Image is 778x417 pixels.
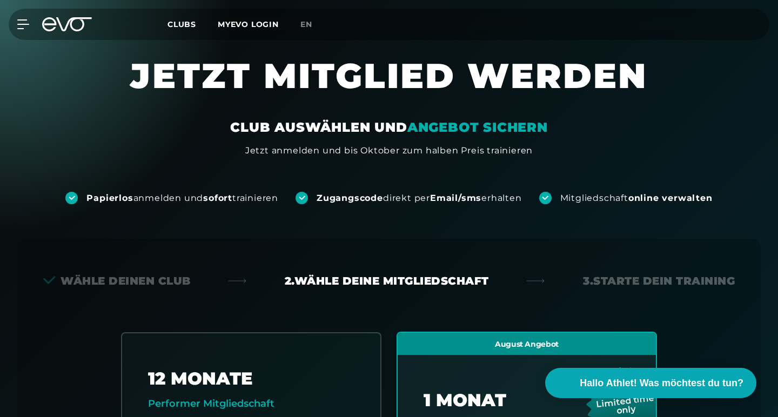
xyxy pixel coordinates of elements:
[285,273,489,288] div: 2. Wähle deine Mitgliedschaft
[560,192,713,204] div: Mitgliedschaft
[583,273,735,288] div: 3. Starte dein Training
[167,19,196,29] span: Clubs
[430,193,481,203] strong: Email/sms
[317,192,521,204] div: direkt per erhalten
[300,18,325,31] a: en
[218,19,279,29] a: MYEVO LOGIN
[580,376,743,391] span: Hallo Athlet! Was möchtest du tun?
[317,193,383,203] strong: Zugangscode
[245,144,533,157] div: Jetzt anmelden und bis Oktober zum halben Preis trainieren
[628,193,713,203] strong: online verwalten
[545,368,756,398] button: Hallo Athlet! Was möchtest du tun?
[43,273,191,288] div: Wähle deinen Club
[167,19,218,29] a: Clubs
[230,119,547,136] div: CLUB AUSWÄHLEN UND
[407,119,548,135] em: ANGEBOT SICHERN
[203,193,232,203] strong: sofort
[300,19,312,29] span: en
[86,192,278,204] div: anmelden und trainieren
[65,54,713,119] h1: JETZT MITGLIED WERDEN
[86,193,133,203] strong: Papierlos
